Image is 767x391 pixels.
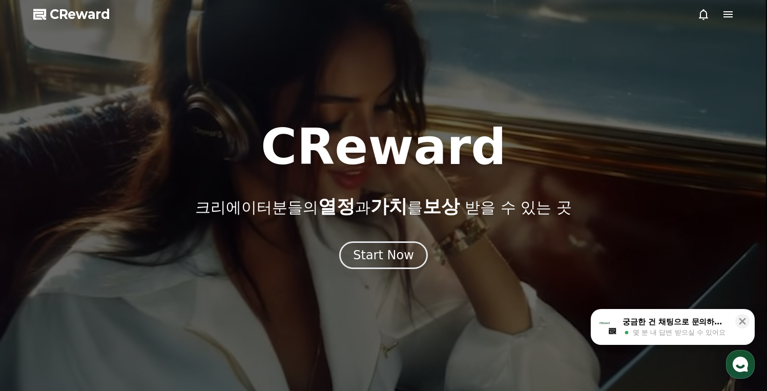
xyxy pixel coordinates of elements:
[94,322,106,330] span: 대화
[33,6,110,23] a: CReward
[158,321,171,330] span: 설정
[195,196,571,217] p: 크리에이터분들의 과 를 받을 수 있는 곳
[339,252,428,261] a: Start Now
[68,306,132,332] a: 대화
[370,196,407,217] span: 가치
[50,6,110,23] span: CReward
[3,306,68,332] a: 홈
[261,122,506,172] h1: CReward
[318,196,355,217] span: 열정
[32,321,38,330] span: 홈
[423,196,460,217] span: 보상
[353,247,414,263] div: Start Now
[339,241,428,269] button: Start Now
[132,306,197,332] a: 설정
